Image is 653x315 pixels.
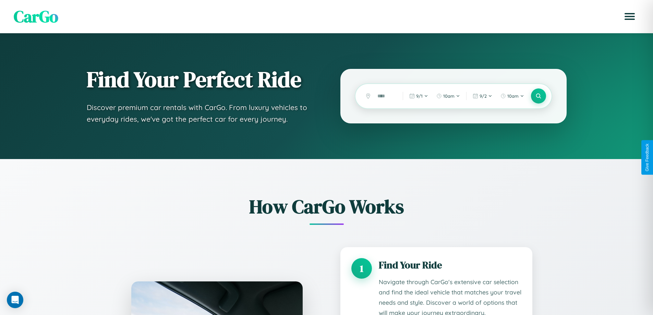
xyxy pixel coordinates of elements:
h2: How CarGo Works [121,193,532,220]
button: Open menu [620,7,639,26]
h1: Find Your Perfect Ride [87,68,313,92]
div: 1 [351,258,372,279]
button: 9/1 [406,90,432,101]
span: 10am [507,93,519,99]
span: 10am [443,93,455,99]
p: Discover premium car rentals with CarGo. From luxury vehicles to everyday rides, we've got the pe... [87,102,313,125]
span: CarGo [14,5,58,28]
div: Give Feedback [645,144,650,171]
button: 10am [433,90,463,101]
span: 9 / 2 [480,93,487,99]
button: 9/2 [469,90,496,101]
div: Open Intercom Messenger [7,292,23,308]
button: 10am [497,90,528,101]
span: 9 / 1 [416,93,423,99]
h3: Find Your Ride [379,258,521,272]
